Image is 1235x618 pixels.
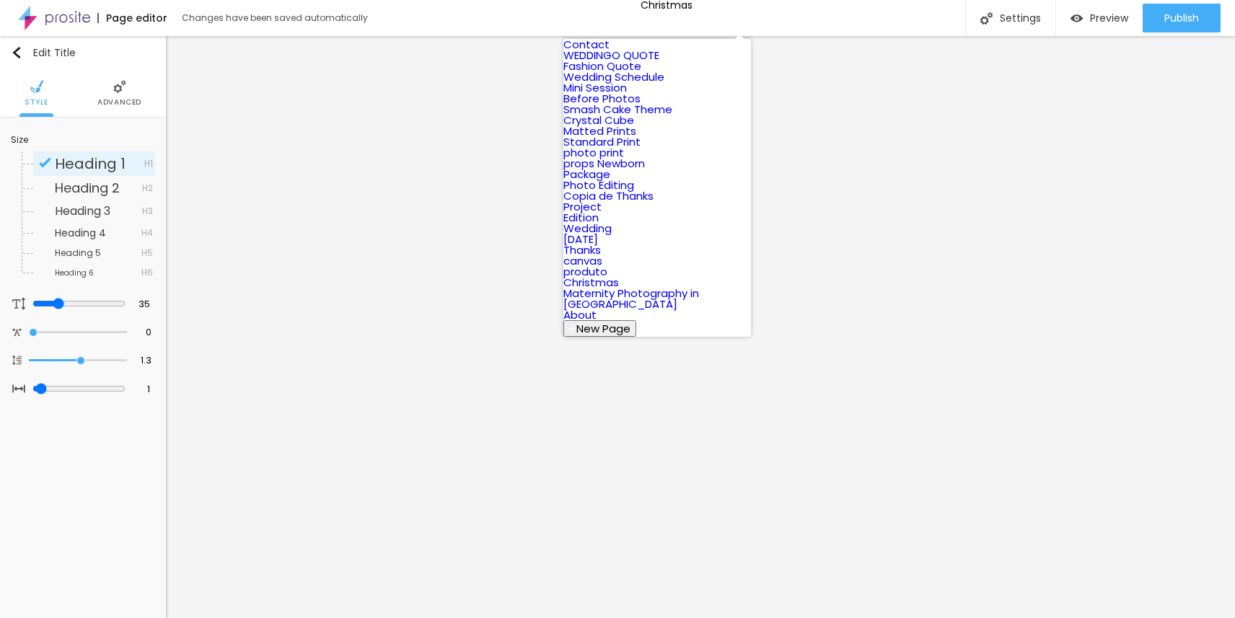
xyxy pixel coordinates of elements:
a: Copia de Thanks [563,188,654,203]
span: H6 [141,268,153,277]
img: Icone [113,80,126,93]
a: Photo Editing [563,177,634,193]
a: Mini Session [563,80,627,95]
img: Icone [11,47,22,58]
a: canvas [563,253,602,268]
span: Style [25,99,48,106]
span: Heading 2 [55,179,120,197]
a: Contact [563,37,610,52]
span: H2 [142,184,153,193]
span: New Page [576,321,630,336]
a: produto [563,264,607,279]
a: Package [563,167,610,182]
img: Icone [12,297,25,310]
a: WEDDINGO QUOTE [563,48,659,63]
span: H4 [141,229,153,237]
a: Standard Print [563,134,641,149]
a: [DATE] [563,231,598,247]
span: Preview [1090,12,1128,24]
span: Publish [1164,12,1199,24]
span: Heading 4 [55,226,106,240]
a: Crystal Cube [563,112,634,128]
div: Edit Title [11,47,76,58]
img: Icone [12,382,25,395]
a: Project [563,199,602,214]
a: Christmas [563,275,619,290]
button: Publish [1143,4,1221,32]
span: Heading 5 [55,247,101,259]
a: photo print [563,145,624,160]
img: view-1.svg [1071,12,1083,25]
span: H1 [144,159,153,168]
button: Preview [1056,4,1143,32]
span: Heading 6 [55,268,94,278]
span: H3 [142,207,153,216]
img: Icone [39,156,51,169]
span: Heading 3 [55,203,110,219]
div: Changes have been saved automatically [182,14,368,22]
span: Heading 1 [55,154,126,174]
a: Matted Prints [563,123,636,138]
a: Before Photos [563,91,641,106]
img: Icone [12,356,22,365]
button: New Page [563,320,636,337]
a: Fashion Quote [563,58,641,74]
img: Icone [12,327,22,337]
a: About [563,307,597,322]
a: Thanks [563,242,601,257]
iframe: Editor [166,36,1235,618]
a: Smash Cake Theme [563,102,672,117]
div: Size [11,136,155,144]
a: Edition [563,210,599,225]
span: H5 [141,249,153,257]
span: Advanced [97,99,141,106]
a: Wedding [563,221,612,236]
a: props Newborn [563,156,645,171]
img: Icone [980,12,993,25]
a: Wedding Schedule [563,69,664,84]
div: Page editor [97,13,167,23]
a: Maternity Photography in [GEOGRAPHIC_DATA] [563,286,699,312]
img: Icone [30,80,43,93]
